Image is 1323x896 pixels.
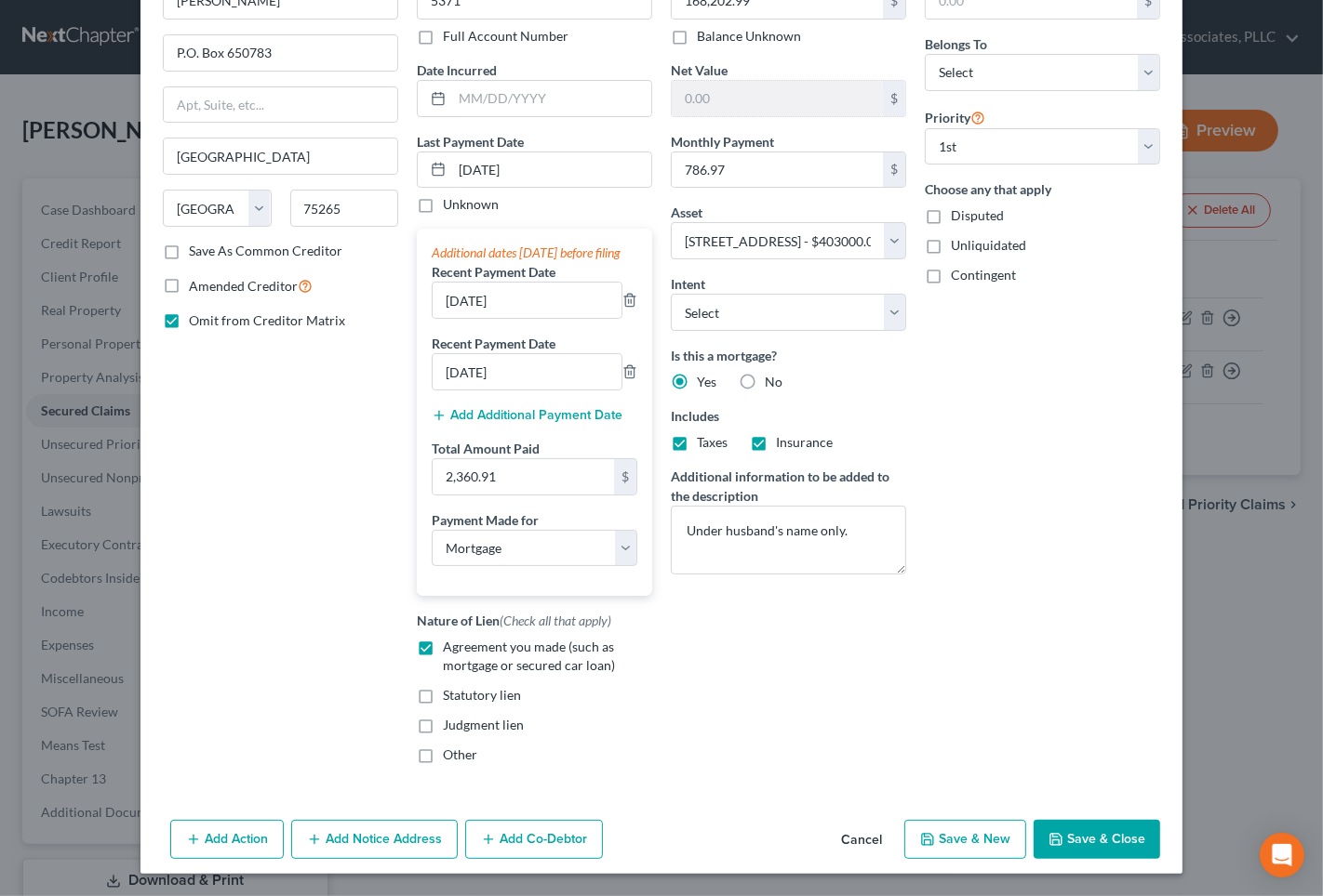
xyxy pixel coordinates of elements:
input: MM/DD/YYYY [452,152,651,188]
div: $ [883,81,905,116]
span: Other [443,746,477,762]
label: Total Amount Paid [432,439,540,458]
label: Additional information to be added to the description [671,467,906,506]
button: Add Notice Address [291,820,458,859]
input: 0.00 [672,152,883,188]
label: Unknown [443,195,499,214]
button: Add Co-Debtor [465,820,603,859]
span: Judgment lien [443,717,524,732]
label: Net Value [671,60,728,80]
label: Intent [671,274,705,294]
span: Agreement you made (such as mortgage or secured car loan) [443,639,615,673]
span: Yes [697,374,716,389]
div: Additional dates [DATE] before filing [432,244,637,262]
div: Open Intercom Messenger [1260,833,1304,877]
button: Save & Close [1034,820,1160,859]
button: Add Action [170,820,284,859]
span: Asset [671,204,702,220]
span: Statutory lien [443,687,521,703]
input: Enter address... [164,35,397,71]
span: No [765,374,782,389]
input: 0.00 [433,459,614,494]
label: Recent Payment Date [432,262,555,282]
label: Last Payment Date [417,132,524,152]
span: Amended Creditor [189,278,298,294]
label: Payment Made for [432,510,539,530]
label: Monthly Payment [671,132,774,152]
label: Priority [925,106,985,128]
label: Date Incurred [417,60,497,80]
button: Cancel [826,822,897,859]
span: Insurance [776,434,833,450]
label: Recent Payment Date [432,334,555,353]
label: Save As Common Creditor [189,242,342,260]
input: MM/DD/YYYY [452,81,651,116]
span: Omit from Creditor Matrix [189,312,345,328]
span: (Check all that apply) [500,613,611,628]
label: Balance Unknown [697,27,801,46]
label: Is this a mortgage? [671,346,906,365]
input: Apt, Suite, etc... [164,87,397,123]
label: Includes [671,406,906,426]
span: Belongs To [925,36,987,52]
label: Choose any that apply [925,179,1160,199]
label: Nature of Lien [417,611,611,630]
input: 0.00 [672,81,883,116]
input: -- [433,283,621,318]
span: Disputed [951,207,1004,223]
span: Unliquidated [951,237,1026,253]
div: $ [614,459,636,494]
button: Add Additional Payment Date [432,408,622,423]
div: $ [883,152,905,188]
label: Full Account Number [443,27,568,46]
input: -- [433,354,621,389]
span: Contingent [951,267,1016,283]
span: Taxes [697,434,728,450]
input: Enter city... [164,138,397,174]
button: Save & New [904,820,1026,859]
input: Enter zip... [290,190,399,227]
